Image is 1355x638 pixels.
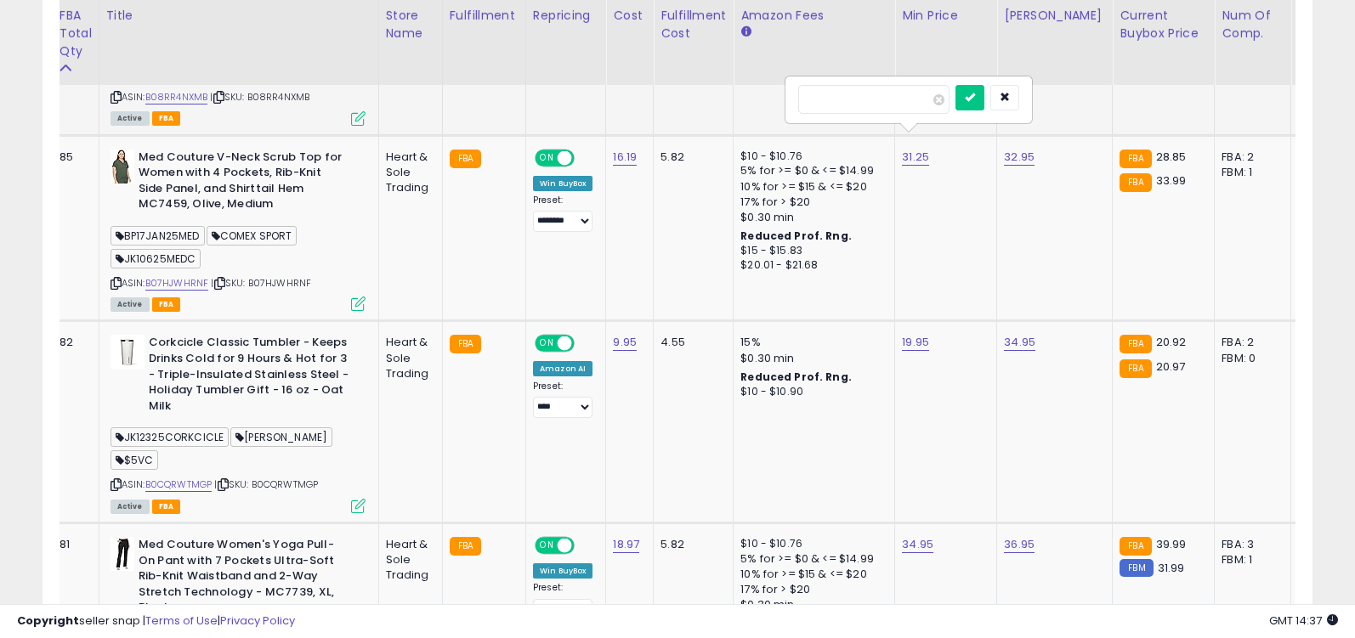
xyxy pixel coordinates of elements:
a: B07HJWHRNF [145,276,209,291]
div: 82 [60,335,86,350]
a: Terms of Use [145,613,218,629]
span: All listings currently available for purchase on Amazon [111,500,150,514]
div: FBM: 1 [1222,165,1278,180]
div: Win BuyBox [533,176,593,191]
a: 16.19 [613,149,637,166]
a: B08RR4NXMB [145,90,208,104]
span: FBA [152,297,181,312]
span: FBA [152,111,181,126]
span: 33.99 [1156,172,1187,189]
span: BP17JAN25MED [111,226,205,246]
small: FBA [450,537,481,556]
small: FBA [1120,335,1151,353]
div: $15 - $15.83 [740,244,882,258]
div: FBA: 3 [1222,537,1278,552]
span: All listings currently available for purchase on Amazon [111,111,150,126]
small: FBA [1120,150,1151,168]
img: 21mwiTuMEyL._SL40_.jpg [111,335,145,369]
div: 5% for >= $0 & <= $14.99 [740,551,882,567]
div: FBA Total Qty [60,7,92,60]
div: seller snap | | [17,613,295,630]
small: FBA [1120,173,1151,192]
a: Privacy Policy [220,613,295,629]
span: 31.99 [1158,560,1185,576]
div: FBA: 2 [1222,335,1278,350]
span: | SKU: B07HJWHRNF [211,276,311,290]
span: $5VC [111,450,159,470]
div: Current Buybox Price [1120,7,1207,42]
a: 36.95 [1004,536,1035,553]
a: 18.97 [613,536,639,553]
div: $10 - $10.76 [740,537,882,551]
div: $0.30 min [740,351,882,366]
div: 4.55 [660,335,720,350]
span: ON [536,150,558,165]
a: 34.95 [1004,334,1035,351]
span: 28.85 [1156,149,1187,165]
div: Heart & Sole Trading [386,150,429,196]
small: FBA [450,335,481,353]
div: Store Name [386,7,435,42]
div: Preset: [533,381,593,419]
a: 9.95 [613,334,637,351]
div: 81 [60,537,86,552]
small: FBA [1120,537,1151,556]
div: Fulfillment Cost [660,7,726,42]
span: ON [536,336,558,351]
div: Win BuyBox [533,563,593,579]
div: Amazon Fees [740,7,887,25]
div: $10 - $10.90 [740,385,882,399]
small: Amazon Fees. [740,25,751,40]
div: Repricing [533,7,599,25]
a: 19.95 [902,334,929,351]
div: $10 - $10.76 [740,150,882,164]
div: Heart & Sole Trading [386,335,429,381]
b: Med Couture Women's Yoga Pull-On Pant with 7 Pockets Ultra-Soft Rib-Knit Waistband and 2-Way Stre... [139,537,345,620]
div: $0.30 min [740,210,882,225]
div: Preset: [533,582,593,620]
b: Med Couture V-Neck Scrub Top for Women with 4 Pockets, Rib-Knit Side Panel, and Shirttail Hem MC7... [139,150,345,217]
div: 85 [60,150,86,165]
b: Reduced Prof. Rng. [740,370,852,384]
div: 17% for > $20 [740,195,882,210]
div: FBM: 1 [1222,552,1278,567]
a: 31.25 [902,149,929,166]
div: 5% for >= $0 & <= $14.99 [740,163,882,178]
a: 32.95 [1004,149,1035,166]
div: Amazon AI [533,361,592,376]
span: [PERSON_NAME] [230,427,332,447]
strong: Copyright [17,613,79,629]
div: $20.01 - $21.68 [740,258,882,273]
span: ON [536,539,558,553]
div: 5.82 [660,537,720,552]
div: Fulfillment [450,7,519,25]
a: 34.95 [902,536,933,553]
span: 39.99 [1156,536,1187,552]
div: 15% [740,335,882,350]
div: 10% for >= $15 & <= $20 [740,567,882,582]
div: Heart & Sole Trading [386,537,429,584]
span: 20.97 [1156,359,1186,375]
small: FBA [450,150,481,168]
span: 2025-10-7 14:37 GMT [1269,613,1338,629]
div: Title [106,7,371,25]
span: | SKU: B0CQRWTMGP [214,477,318,491]
div: ASIN: [111,150,366,310]
div: FBM: 0 [1222,351,1278,366]
div: [PERSON_NAME] [1004,7,1105,25]
b: Reduced Prof. Rng. [740,229,852,243]
div: FBA: 2 [1222,150,1278,165]
div: 5.82 [660,150,720,165]
span: COMEX SPORT [207,226,298,246]
a: B0CQRWTMGP [145,477,213,492]
b: Corkcicle Classic Tumbler - Keeps Drinks Cold for 9 Hours & Hot for 3 - Triple-Insulated Stainles... [149,335,355,418]
img: 31o5hkVnw9L._SL40_.jpg [111,537,134,571]
img: 31KwxwmgXuL._SL40_.jpg [111,150,134,183]
small: FBM [1120,559,1153,577]
span: FBA [152,500,181,514]
div: Num of Comp. [1222,7,1284,42]
span: JK12325CORKCICLE [111,427,230,447]
span: All listings currently available for purchase on Amazon [111,297,150,312]
span: OFF [572,150,599,165]
span: OFF [572,539,599,553]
